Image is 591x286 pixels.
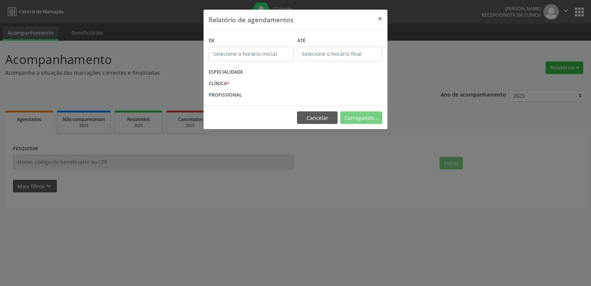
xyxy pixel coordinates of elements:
label: CLÍNICA [209,78,229,90]
label: De [209,35,294,47]
label: ATÉ [297,35,382,47]
button: Carregando... [340,111,382,124]
button: Close [373,10,387,28]
input: Selecione o horário final [297,47,382,61]
input: Selecione o horário inicial [209,47,294,61]
label: PROFISSIONAL [209,89,242,101]
h5: Relatório de agendamentos [209,15,293,24]
label: ESPECIALIDADE [209,67,243,78]
button: Cancelar [297,111,338,124]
